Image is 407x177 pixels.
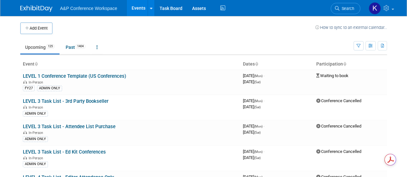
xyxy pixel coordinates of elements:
[23,80,27,84] img: In-Person Event
[243,79,261,84] span: [DATE]
[23,105,27,109] img: In-Person Event
[23,85,35,91] div: FY27
[254,74,263,78] span: (Mon)
[243,104,261,109] span: [DATE]
[37,85,62,91] div: ADMIN ONLY
[254,131,261,134] span: (Sat)
[264,149,264,154] span: -
[60,6,117,11] span: A&P Conference Workspace
[339,6,354,11] span: Search
[264,73,264,78] span: -
[29,80,45,84] span: In-Person
[316,73,348,78] span: Waiting to book
[243,149,264,154] span: [DATE]
[264,124,264,128] span: -
[343,61,346,66] a: Sort by Participation Type
[23,111,48,117] div: ADMIN ONLY
[29,105,45,110] span: In-Person
[20,5,52,12] img: ExhibitDay
[369,2,381,14] img: Katie Bennett
[34,61,38,66] a: Sort by Event Name
[29,156,45,160] span: In-Person
[240,59,314,70] th: Dates
[20,41,60,53] a: Upcoming125
[331,3,360,14] a: Search
[254,125,263,128] span: (Mon)
[20,59,240,70] th: Event
[23,136,48,142] div: ADMIN ONLY
[316,149,361,154] span: Conference Cancelled
[243,130,261,135] span: [DATE]
[243,124,264,128] span: [DATE]
[254,156,261,160] span: (Sat)
[255,61,258,66] a: Sort by Start Date
[243,155,261,160] span: [DATE]
[23,98,108,104] a: LEVEL 3 Task List - 3rd Party Bookseller
[264,98,264,103] span: -
[23,124,116,129] a: LEVEL 3 Task List - Attendee List Purchase
[61,41,90,53] a: Past1404
[23,131,27,134] img: In-Person Event
[29,131,45,135] span: In-Person
[254,80,261,84] span: (Sat)
[20,22,52,34] button: Add Event
[243,98,264,103] span: [DATE]
[254,99,263,103] span: (Mon)
[23,149,106,155] a: LEVEL 3 Task List - Ed Kit Conferences
[316,98,361,103] span: Conference Cancelled
[314,59,387,70] th: Participation
[316,124,361,128] span: Conference Cancelled
[23,156,27,159] img: In-Person Event
[315,25,387,30] a: How to sync to an external calendar...
[254,150,263,154] span: (Mon)
[46,44,55,49] span: 125
[75,44,86,49] span: 1404
[23,73,126,79] a: LEVEL 1 Conference Template (US Conferences)
[243,73,264,78] span: [DATE]
[254,105,261,109] span: (Sat)
[23,161,48,167] div: ADMIN ONLY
